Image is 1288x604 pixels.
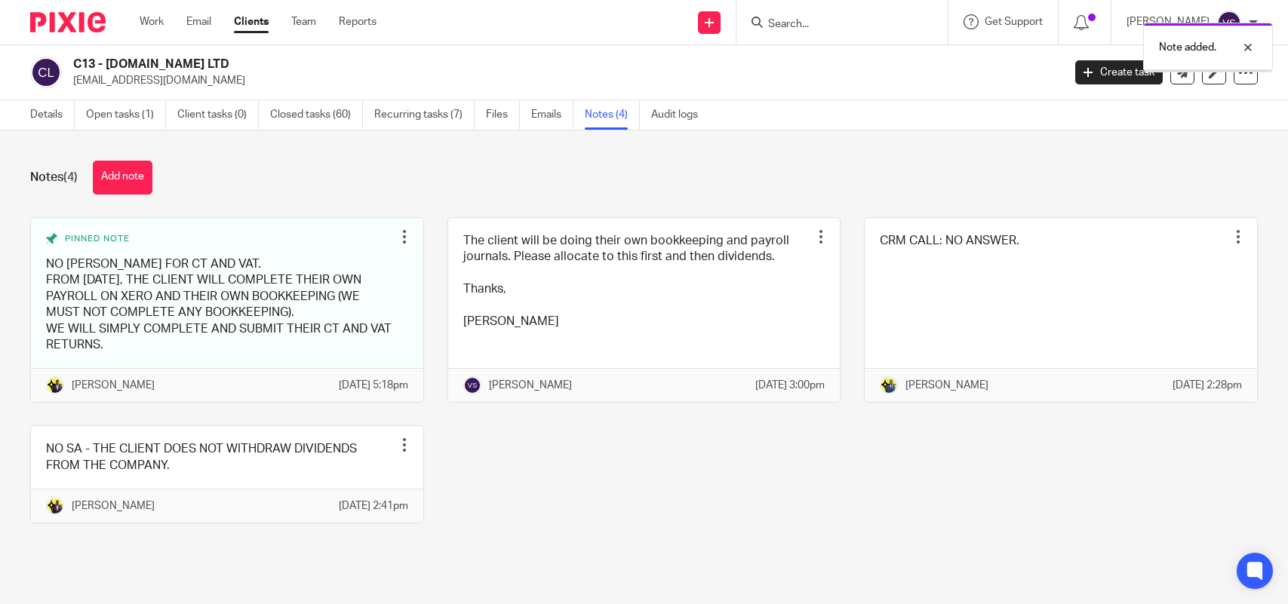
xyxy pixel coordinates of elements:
a: Create task [1075,60,1163,84]
div: Pinned note [46,233,393,245]
p: [DATE] 2:28pm [1173,378,1242,393]
p: [DATE] 2:41pm [339,498,408,514]
a: Emails [531,100,573,130]
a: Work [140,14,164,29]
a: Notes (4) [585,100,640,130]
a: Recurring tasks (7) [374,100,475,130]
img: svg%3E [1217,11,1241,35]
img: Yemi-Starbridge.jpg [46,376,64,394]
span: (4) [63,171,78,183]
a: Open tasks (1) [86,100,166,130]
img: svg%3E [463,376,481,394]
a: Team [291,14,316,29]
a: Audit logs [651,100,709,130]
img: Pixie [30,12,106,32]
p: Note added. [1159,40,1216,55]
p: [PERSON_NAME] [72,378,155,393]
a: Details [30,100,75,130]
a: Files [486,100,520,130]
a: Email [186,14,211,29]
p: [DATE] 3:00pm [755,378,825,393]
button: Add note [93,161,152,195]
h2: C13 - [DOMAIN_NAME] LTD [73,57,856,72]
a: Clients [234,14,269,29]
img: Yemi-Starbridge.jpg [46,497,64,515]
img: svg%3E [30,57,62,88]
p: [PERSON_NAME] [489,378,572,393]
p: [PERSON_NAME] [72,498,155,514]
h1: Notes [30,170,78,185]
a: Client tasks (0) [177,100,259,130]
a: Closed tasks (60) [270,100,363,130]
a: Reports [339,14,377,29]
p: [PERSON_NAME] [905,378,988,393]
p: [EMAIL_ADDRESS][DOMAIN_NAME] [73,73,1053,88]
p: [DATE] 5:18pm [339,378,408,393]
img: Dennis-Starbridge.jpg [880,376,898,394]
